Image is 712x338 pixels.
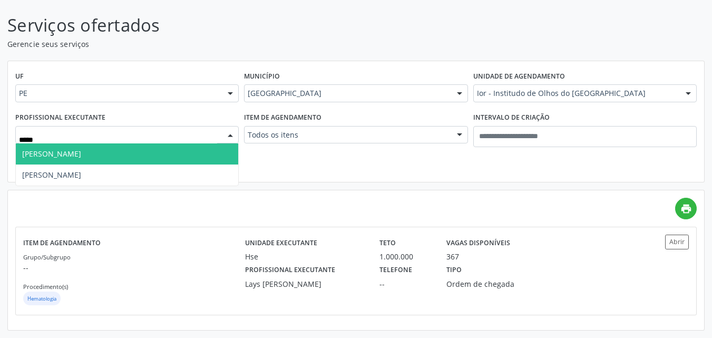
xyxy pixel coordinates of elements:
[23,253,71,261] small: Grupo/Subgrupo
[22,170,81,180] span: [PERSON_NAME]
[7,12,495,38] p: Serviços ofertados
[379,278,432,289] div: --
[379,235,396,251] label: Teto
[244,110,321,126] label: Item de agendamento
[23,235,101,251] label: Item de agendamento
[7,38,495,50] p: Gerencie seus serviços
[680,203,692,215] i: print
[22,149,81,159] span: [PERSON_NAME]
[244,69,280,85] label: Município
[379,251,432,262] div: 1.000.000
[27,295,56,302] small: Hematologia
[245,262,335,278] label: Profissional executante
[675,198,697,219] a: print
[23,262,245,273] p: --
[19,88,217,99] span: PE
[379,262,412,278] label: Telefone
[473,110,550,126] label: Intervalo de criação
[248,88,446,99] span: [GEOGRAPHIC_DATA]
[477,88,675,99] span: Ior - Institudo de Olhos do [GEOGRAPHIC_DATA]
[473,69,565,85] label: Unidade de agendamento
[15,110,105,126] label: Profissional executante
[446,235,510,251] label: Vagas disponíveis
[245,278,365,289] div: Lays [PERSON_NAME]
[446,251,459,262] div: 367
[665,235,689,249] button: Abrir
[245,251,365,262] div: Hse
[248,130,446,140] span: Todos os itens
[446,278,532,289] div: Ordem de chegada
[245,235,317,251] label: Unidade executante
[15,69,24,85] label: UF
[446,262,462,278] label: Tipo
[23,283,68,291] small: Procedimento(s)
